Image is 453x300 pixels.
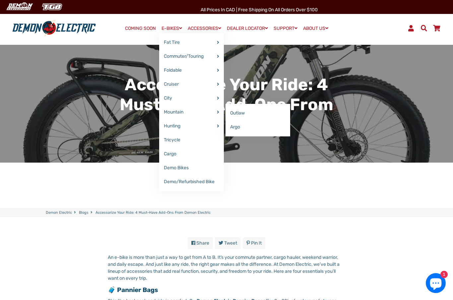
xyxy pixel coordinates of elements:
a: COMING SOON [123,24,158,33]
a: ABOUT US [301,24,331,33]
span: Share [196,240,209,246]
a: Mountain [159,105,224,119]
inbox-online-store-chat: Shopify online store chat [424,273,448,295]
img: TGB Canada [38,1,66,12]
a: Demon Electric [46,210,72,216]
a: ACCESSORIES [185,24,224,33]
h2: Accessorize Your Ride: 4 Must-Have Add-Ons from Demon Electric [108,75,346,134]
a: DEALER LOCATOR [225,24,270,33]
a: Tricycle [159,133,224,147]
span: Accessorize Your Ride: 4 Must-Have Add-Ons from Demon Electric [96,210,211,216]
a: Cruiser [159,77,224,91]
a: E-BIKES [159,24,184,33]
span: All Prices in CAD | Free shipping on all orders over $100 [201,7,318,13]
a: Cargo [159,147,224,161]
a: Foldable [159,63,224,77]
a: Hunting [159,119,224,133]
img: Demon Electric [3,1,35,12]
a: SUPPORT [271,24,300,33]
h3: 🧳 Pannier Bags [108,286,346,294]
a: Demo/Refurbished Bike [159,175,224,189]
a: Commuter/Touring [159,49,224,63]
a: Demo Bikes [159,161,224,175]
a: City [159,91,224,105]
span: Pin it [251,240,262,246]
a: Outlaw [226,106,290,120]
p: An e-bike is more than just a way to get from A to B. It’s your commute partner, cargo hauler, we... [108,254,346,282]
span: Tweet [224,240,237,246]
a: Argo [226,120,290,134]
a: Blogs [79,210,89,216]
img: Demon Electric logo [10,20,98,37]
a: Fat Tire [159,36,224,49]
